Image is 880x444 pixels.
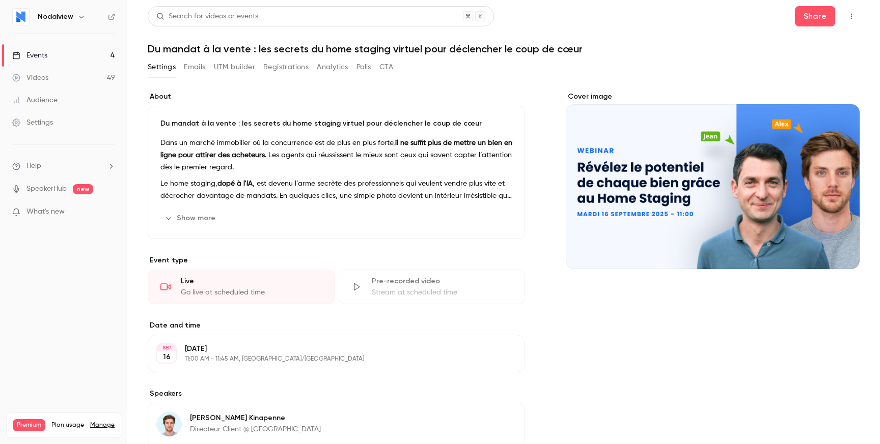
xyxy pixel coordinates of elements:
[566,92,860,269] section: Cover image
[795,6,835,26] button: Share
[148,389,525,399] label: Speakers
[12,73,48,83] div: Videos
[217,180,253,187] strong: dopé à l'IA
[12,161,115,171] li: help-dropdown-opener
[26,184,67,194] a: SpeakerHub
[12,50,47,61] div: Events
[185,344,471,354] p: [DATE]
[157,344,176,351] div: SEP
[148,320,525,331] label: Date and time
[214,59,255,75] button: UTM builder
[13,419,45,431] span: Premium
[372,287,513,298] div: Stream at scheduled time
[160,210,222,226] button: Show more
[181,276,322,286] div: Live
[73,184,93,194] span: new
[26,161,41,171] span: Help
[181,287,322,298] div: Go live at scheduled time
[38,12,73,22] h6: Nodalview
[160,177,512,202] p: Le home staging, , est devenu l’arme secrète des professionnels qui veulent vendre plus vite et d...
[51,421,84,429] span: Plan usage
[13,9,29,25] img: Nodalview
[148,270,335,304] div: LiveGo live at scheduled time
[26,206,65,217] span: What's new
[190,424,321,434] p: Directeur Client @ [GEOGRAPHIC_DATA]
[148,43,860,55] h1: Du mandat à la vente : les secrets du home staging virtuel pour déclencher le coup de cœur
[12,95,58,105] div: Audience
[190,413,321,423] p: [PERSON_NAME] Kinapenne
[356,59,371,75] button: Polls
[566,92,860,102] label: Cover image
[148,255,525,265] p: Event type
[184,59,205,75] button: Emails
[103,208,115,217] iframe: Noticeable Trigger
[372,276,513,286] div: Pre-recorded video
[339,270,526,304] div: Pre-recorded videoStream at scheduled time
[185,355,471,363] p: 11:00 AM - 11:45 AM, [GEOGRAPHIC_DATA]/[GEOGRAPHIC_DATA]
[157,412,181,436] img: Alexandre Kinapenne
[263,59,309,75] button: Registrations
[12,117,53,128] div: Settings
[163,352,171,362] p: 16
[90,421,115,429] a: Manage
[156,11,258,22] div: Search for videos or events
[148,59,176,75] button: Settings
[317,59,348,75] button: Analytics
[379,59,393,75] button: CTA
[148,92,525,102] label: About
[160,137,512,173] p: Dans un marché immobilier où la concurrence est de plus en plus forte, . Les agents qui réussisse...
[160,119,512,129] p: Du mandat à la vente : les secrets du home staging virtuel pour déclencher le coup de cœur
